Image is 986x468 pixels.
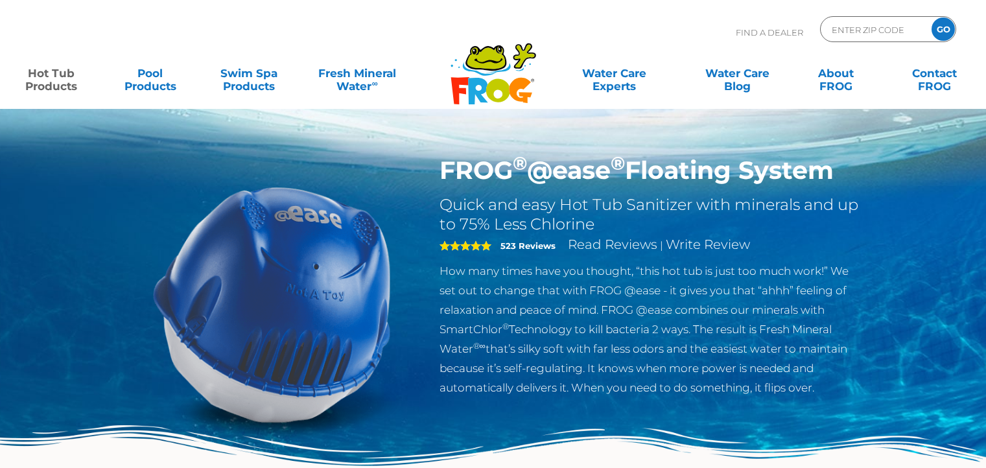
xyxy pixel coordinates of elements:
[797,60,874,86] a: AboutFROG
[440,156,863,185] h1: FROG @ease Floating System
[513,152,527,174] sup: ®
[440,261,863,397] p: How many times have you thought, “this hot tub is just too much work!” We set out to change that ...
[932,18,955,41] input: GO
[568,237,657,252] a: Read Reviews
[500,240,556,251] strong: 523 Reviews
[371,78,377,88] sup: ∞
[443,26,543,105] img: Frog Products Logo
[309,60,405,86] a: Fresh MineralWater∞
[112,60,188,86] a: PoolProducts
[736,16,803,49] p: Find A Dealer
[440,195,863,234] h2: Quick and easy Hot Tub Sanitizer with minerals and up to 75% Less Chlorine
[897,60,973,86] a: ContactFROG
[611,152,625,174] sup: ®
[211,60,287,86] a: Swim SpaProducts
[666,237,750,252] a: Write Review
[699,60,775,86] a: Water CareBlog
[552,60,677,86] a: Water CareExperts
[660,239,663,252] span: |
[440,240,491,251] span: 5
[124,156,421,452] img: hot-tub-product-atease-system.png
[502,322,509,331] sup: ®
[13,60,89,86] a: Hot TubProducts
[473,341,486,351] sup: ®∞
